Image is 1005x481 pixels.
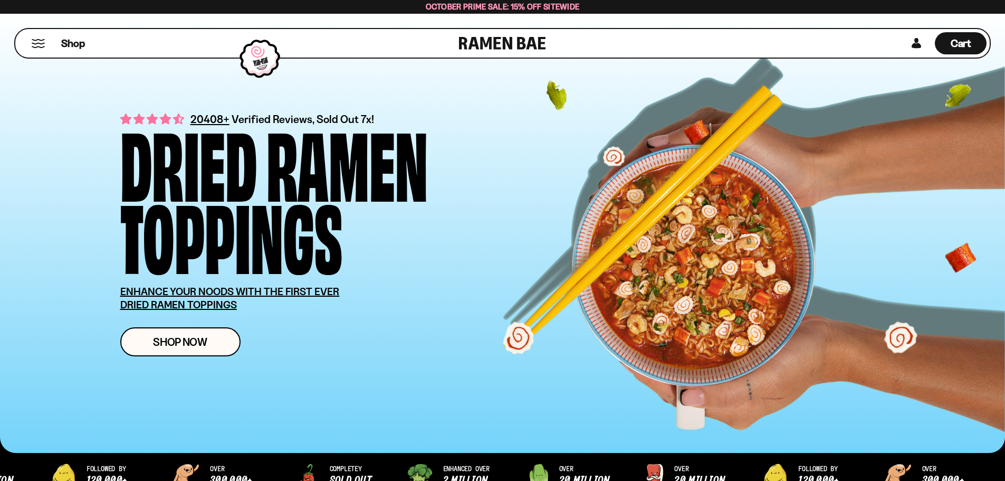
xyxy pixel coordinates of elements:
[951,37,971,50] span: Cart
[266,125,428,197] div: Ramen
[120,125,257,197] div: Dried
[61,32,85,54] a: Shop
[31,39,45,48] button: Mobile Menu Trigger
[120,285,340,311] u: ENHANCE YOUR NOODS WITH THE FIRST EVER DRIED RAMEN TOPPINGS
[935,29,987,58] div: Cart
[120,327,241,356] a: Shop Now
[61,36,85,51] span: Shop
[426,2,580,12] span: October Prime Sale: 15% off Sitewide
[153,336,207,347] span: Shop Now
[120,197,342,269] div: Toppings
